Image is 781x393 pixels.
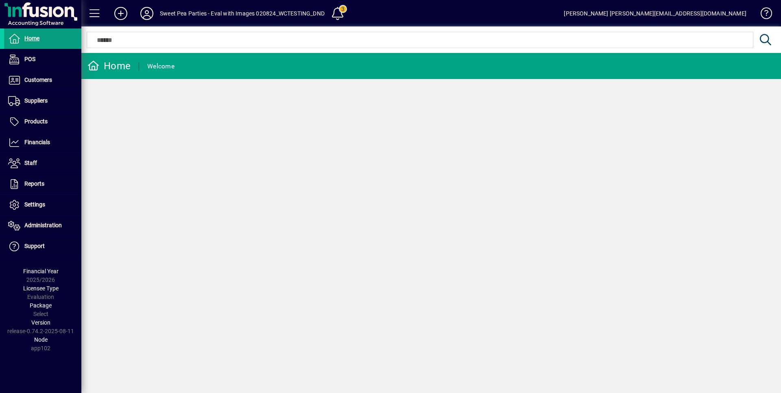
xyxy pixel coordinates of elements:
span: Home [24,35,39,42]
span: Version [31,319,50,326]
a: Products [4,112,81,132]
a: Customers [4,70,81,90]
div: Sweet Pea Parties - Eval with Images 020824_WCTESTING_DND [160,7,325,20]
span: Financial Year [23,268,59,274]
span: Suppliers [24,97,48,104]
button: Profile [134,6,160,21]
a: POS [4,49,81,70]
a: Reports [4,174,81,194]
a: Settings [4,195,81,215]
a: Financials [4,132,81,153]
span: Node [34,336,48,343]
span: Customers [24,77,52,83]
button: Add [108,6,134,21]
span: Reports [24,180,44,187]
a: Support [4,236,81,257]
span: Settings [24,201,45,208]
span: Package [30,302,52,309]
span: Products [24,118,48,125]
div: Welcome [147,60,175,73]
div: Home [87,59,131,72]
a: Administration [4,215,81,236]
div: [PERSON_NAME] [PERSON_NAME][EMAIL_ADDRESS][DOMAIN_NAME] [564,7,746,20]
a: Staff [4,153,81,173]
span: Licensee Type [23,285,59,292]
span: Support [24,243,45,249]
span: POS [24,56,35,62]
span: Administration [24,222,62,228]
a: Suppliers [4,91,81,111]
span: Financials [24,139,50,145]
a: Knowledge Base [755,2,771,28]
span: Staff [24,160,37,166]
